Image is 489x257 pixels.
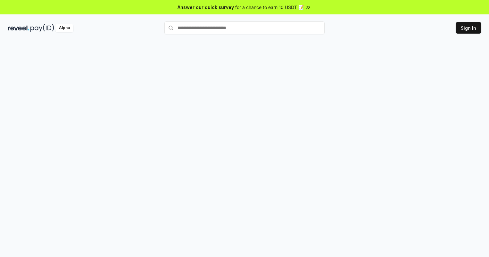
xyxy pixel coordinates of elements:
div: Alpha [55,24,73,32]
img: pay_id [30,24,54,32]
button: Sign In [456,22,481,34]
img: reveel_dark [8,24,29,32]
span: for a chance to earn 10 USDT 📝 [235,4,304,11]
span: Answer our quick survey [178,4,234,11]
